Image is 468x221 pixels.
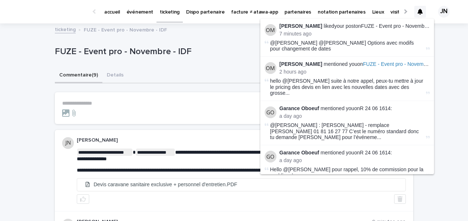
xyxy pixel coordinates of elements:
[102,68,128,83] button: Details
[279,69,430,75] p: 2 hours ago
[438,6,450,18] div: JN
[55,68,102,83] button: Commentaire (9)
[265,24,276,36] img: Olivia Marchand
[15,4,86,19] img: Ls34BcGeRexTGTNfXpUC
[77,179,405,191] a: Devis caravane sanitaire exclusive + personnel d'entretien.PDF
[84,25,167,33] p: FUZE - Event pro - Novembre - IDF
[360,105,390,111] a: R 24 06 1614
[270,122,424,141] span: @[PERSON_NAME] : [PERSON_NAME] - remplace [PERSON_NAME] ⁠01 81 16 27 77 C’est le numéro standard ...
[279,150,319,156] strong: Garance Oboeuf
[279,23,430,29] p: liked your post on FUZE - Event pro - Novembre - IDF :
[279,23,322,29] strong: [PERSON_NAME]
[279,113,430,119] p: a day ago
[270,40,414,52] span: @[PERSON_NAME] @[PERSON_NAME] Options avec modifs pour changement de dates
[55,25,76,33] a: ticketing
[279,31,430,37] p: 7 minutes ago
[279,157,430,164] p: a day ago
[363,61,444,67] span: FUZE - Event pro - Novembre - IDF
[360,150,390,156] a: R 24 06 1614
[55,46,381,57] p: FUZE - Event pro - Novembre - IDF
[279,150,430,156] p: mentioned you on :
[279,61,322,67] strong: [PERSON_NAME]
[270,78,424,96] span: hello @[PERSON_NAME] suite à notre appel, peux-tu mettre à jour le pricing des devis en lien avec...
[265,62,276,74] img: Olivia Marchand
[270,166,424,179] span: Hello @[PERSON_NAME] pour rappel, 10% de commission pour la wedding :)
[394,194,406,204] button: Delete post
[77,194,89,204] button: like this post
[265,106,276,118] img: Garance Oboeuf
[265,151,276,162] img: Garance Oboeuf
[279,61,430,67] p: mentioned you on :
[77,137,361,143] p: [PERSON_NAME]
[279,105,430,112] p: mentioned you on :
[279,105,319,111] strong: Garance Oboeuf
